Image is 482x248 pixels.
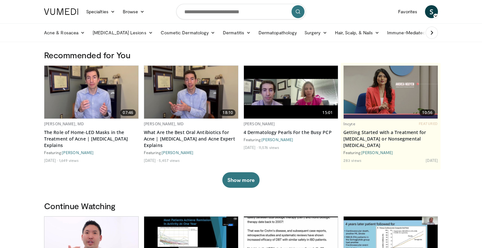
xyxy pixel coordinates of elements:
div: Featuring: [244,137,338,142]
li: [DATE] [244,145,258,150]
a: Favorites [394,5,421,18]
li: [DATE] [426,158,438,163]
img: 04c704bc-886d-4395-b463-610399d2ca6d.620x360_q85_upscale.jpg [244,66,338,118]
a: Specialties [82,5,119,18]
a: [PERSON_NAME] [261,137,293,142]
a: The Role of Home-LED Masks in the Treatment of Acne | [MEDICAL_DATA] Explains [44,129,139,149]
a: [MEDICAL_DATA] Lesions [89,26,157,39]
h3: Continue Watching [44,201,438,211]
a: Incyte [343,121,355,127]
input: Search topics, interventions [176,4,306,19]
a: What Are the Best Oral Antibiotics for Acne | [MEDICAL_DATA] and Acne Expert Explains [144,129,238,149]
span: FEATURED [419,121,438,126]
a: [PERSON_NAME] [162,150,193,155]
a: [PERSON_NAME] [361,150,393,155]
h3: Recommended for You [44,50,438,60]
li: [DATE] [44,158,58,163]
a: 15:01 [244,66,338,118]
li: 11,576 views [258,145,279,150]
span: 15:01 [320,109,335,116]
a: Browse [119,5,149,18]
li: 1,649 views [59,158,79,163]
a: [PERSON_NAME] [244,121,275,127]
li: 283 views [343,158,361,163]
img: e02a99de-beb8-4d69-a8cb-018b1ffb8f0c.png.620x360_q85_upscale.jpg [344,66,438,118]
a: 10:56 [344,66,438,118]
div: Featuring: [44,150,139,155]
a: [PERSON_NAME], MD [44,121,84,127]
a: Dermatitis [219,26,255,39]
div: Featuring: [343,150,438,155]
a: Immune-Mediated [383,26,436,39]
a: Acne & Rosacea [40,26,89,39]
li: 5,457 views [159,158,180,163]
a: Cosmetic Dermatology [157,26,219,39]
a: [PERSON_NAME] [62,150,94,155]
a: Hair, Scalp, & Nails [331,26,383,39]
img: VuMedi Logo [44,8,78,15]
a: S [425,5,438,18]
a: Surgery [301,26,331,39]
a: 07:46 [44,66,138,118]
div: Featuring: [144,150,238,155]
a: Dermatopathology [255,26,301,39]
span: 10:56 [419,109,435,116]
img: cd394936-f734-46a2-a1c5-7eff6e6d7a1f.620x360_q85_upscale.jpg [144,66,238,118]
button: Show more [222,172,259,188]
span: 07:46 [120,109,136,116]
li: [DATE] [144,158,158,163]
a: Getting Started with a Treatment for [MEDICAL_DATA] or Nonsegmental [MEDICAL_DATA] [343,129,438,149]
a: 4 Dermatology Pearls For the Busy PCP [244,129,338,136]
a: 18:10 [144,66,238,118]
span: 18:10 [220,109,235,116]
img: bdc749e8-e5f5-404f-8c3a-bce07f5c1739.620x360_q85_upscale.jpg [44,66,138,118]
a: [PERSON_NAME], MD [144,121,184,127]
